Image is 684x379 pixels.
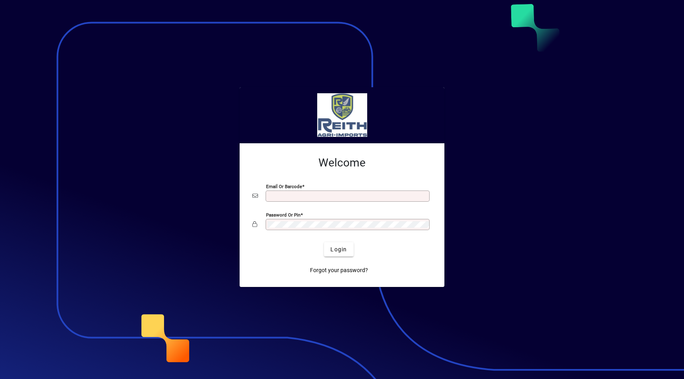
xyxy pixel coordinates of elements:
span: Forgot your password? [310,266,368,275]
span: Login [330,245,347,254]
h2: Welcome [252,156,432,170]
button: Login [324,242,353,257]
mat-label: Email or Barcode [266,184,302,189]
mat-label: Password or Pin [266,212,300,218]
a: Forgot your password? [307,263,371,277]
